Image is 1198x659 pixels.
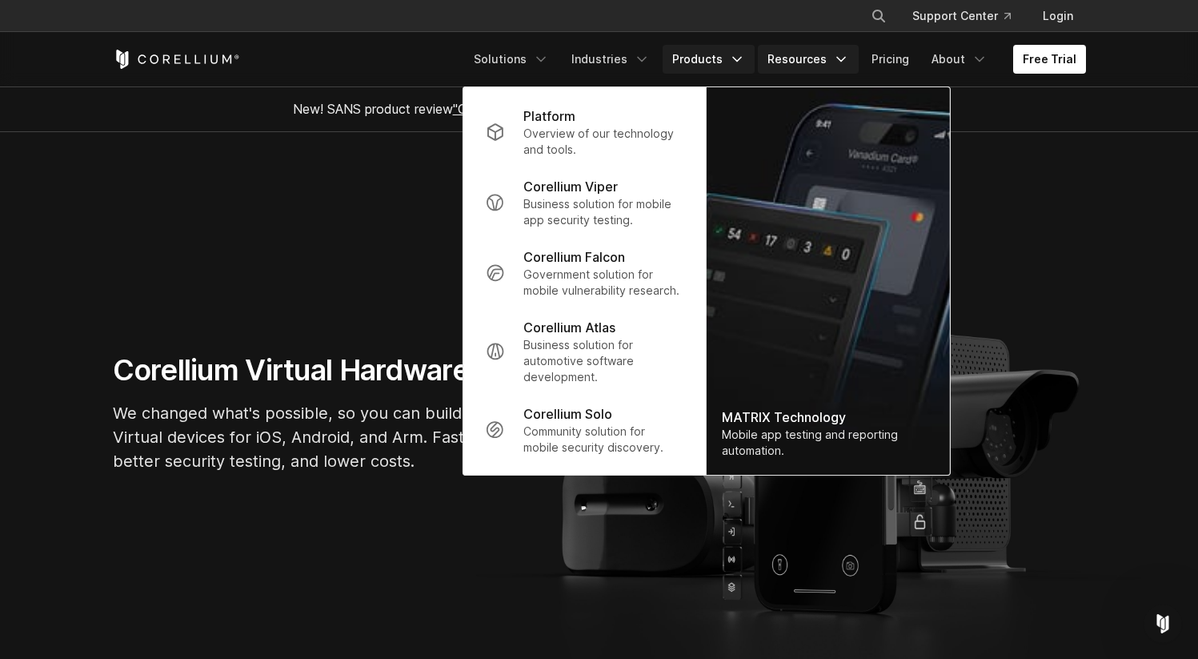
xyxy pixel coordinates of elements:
p: Platform [523,106,575,126]
div: Navigation Menu [851,2,1086,30]
div: Mobile app testing and reporting automation. [722,427,933,459]
p: Community solution for mobile security discovery. [523,424,683,456]
a: MATRIX Technology Mobile app testing and reporting automation. [706,87,949,475]
a: Support Center [900,2,1024,30]
p: Government solution for mobile vulnerability research. [523,267,683,299]
a: Corellium Falcon Government solution for mobile vulnerability research. [472,238,695,308]
p: Corellium Falcon [523,247,625,267]
span: New! SANS product review now available. [293,101,906,117]
a: Login [1030,2,1086,30]
p: Corellium Atlas [523,318,615,337]
p: Business solution for mobile app security testing. [523,196,683,228]
a: Free Trial [1013,45,1086,74]
a: Corellium Atlas Business solution for automotive software development. [472,308,695,395]
div: Navigation Menu [464,45,1086,74]
div: MATRIX Technology [722,408,933,427]
iframe: Intercom live chat [1144,605,1182,643]
a: Platform Overview of our technology and tools. [472,97,695,167]
h1: Corellium Virtual Hardware [113,352,593,388]
p: Business solution for automotive software development. [523,337,683,385]
a: Corellium Home [113,50,240,69]
a: "Collaborative Mobile App Security Development and Analysis" [453,101,822,117]
a: Corellium Solo Community solution for mobile security discovery. [472,395,695,465]
a: Corellium Viper Business solution for mobile app security testing. [472,167,695,238]
p: Corellium Solo [523,404,612,424]
a: Industries [562,45,659,74]
img: Matrix_WebNav_1x [706,87,949,475]
a: About [922,45,997,74]
a: Pricing [862,45,919,74]
p: We changed what's possible, so you can build what's next. Virtual devices for iOS, Android, and A... [113,401,593,473]
a: Solutions [464,45,559,74]
a: Resources [758,45,859,74]
button: Search [864,2,893,30]
a: Products [663,45,755,74]
p: Corellium Viper [523,177,618,196]
p: Overview of our technology and tools. [523,126,683,158]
